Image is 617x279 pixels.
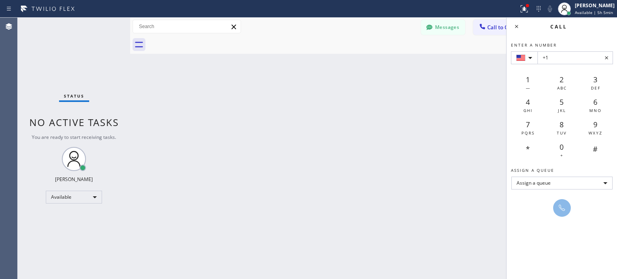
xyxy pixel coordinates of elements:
[32,134,116,141] span: You are ready to start receiving tasks.
[591,85,601,91] span: DEF
[557,130,567,136] span: TUV
[593,75,597,84] span: 3
[487,24,529,31] span: Call to Customer
[589,108,602,113] span: MNO
[560,142,564,152] span: 0
[560,120,564,129] span: 8
[421,20,465,35] button: Messages
[575,2,615,9] div: [PERSON_NAME]
[593,144,598,154] span: #
[575,10,613,15] span: Available | 5h 5min
[473,20,535,35] button: Call to Customer
[29,116,119,129] span: No active tasks
[588,130,603,136] span: WXYZ
[511,42,557,48] span: Enter a number
[544,3,556,14] button: Mute
[526,85,531,91] span: —
[64,93,84,99] span: Status
[521,130,535,136] span: PQRS
[523,108,533,113] span: GHI
[560,97,564,107] span: 5
[511,167,554,173] span: Assign a queue
[560,75,564,84] span: 2
[593,120,597,129] span: 9
[526,120,530,129] span: 7
[558,108,566,113] span: JKL
[550,23,567,30] span: Call
[46,191,102,204] div: Available
[133,20,241,33] input: Search
[560,153,564,158] span: +
[557,85,567,91] span: ABC
[526,97,530,107] span: 4
[593,97,597,107] span: 6
[511,177,613,189] div: Assign a queue
[55,176,93,183] div: [PERSON_NAME]
[526,75,530,84] span: 1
